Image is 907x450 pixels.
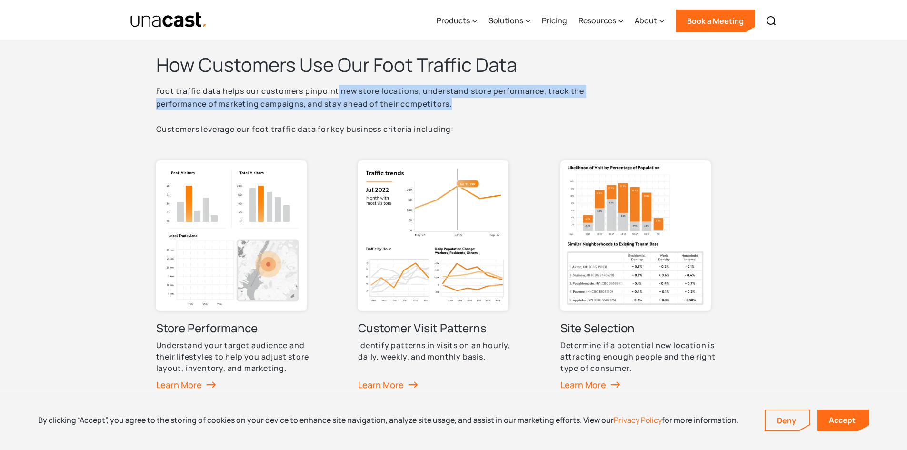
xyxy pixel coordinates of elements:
[766,15,777,27] img: Search icon
[488,1,530,40] div: Solutions
[766,410,809,430] a: Deny
[358,378,418,392] div: Learn More
[156,378,216,392] div: Learn More
[560,340,718,374] p: Determine if a potential new location is attracting enough people and the right type of consumer.
[358,320,487,336] h3: Customer Visit Patterns
[676,10,755,32] a: Book a Meeting
[358,160,515,407] a: illustration with Traffic trends graphsCustomer Visit PatternsIdentify patterns in visits on an h...
[488,15,523,26] div: Solutions
[578,1,623,40] div: Resources
[130,12,208,29] img: Unacast text logo
[817,410,869,431] a: Accept
[635,15,657,26] div: About
[130,12,208,29] a: home
[635,1,664,40] div: About
[614,415,662,425] a: Privacy Policy
[156,52,632,77] h2: How Customers Use Our Foot Traffic Data
[156,85,632,136] p: Foot traffic data helps our customers pinpoint new store locations, understand store performance,...
[560,378,620,392] div: Learn More
[542,1,567,40] a: Pricing
[156,340,313,374] p: Understand your target audience and their lifestyles to help you adjust store layout, inventory, ...
[437,1,477,40] div: Products
[38,415,738,425] div: By clicking “Accept”, you agree to the storing of cookies on your device to enhance site navigati...
[156,160,307,311] img: illustration with Peak Visitors, Total Visitors, and Local Trade Area graphs
[578,15,616,26] div: Resources
[156,320,258,336] h3: Store Performance
[560,160,718,407] a: illustration with Likelihood of Visit by Percentage of Population and Similar Neighborhoods to Ex...
[560,320,635,336] h3: Site Selection
[358,340,515,362] p: Identify patterns in visits on an hourly, daily, weekly, and monthly basis.
[156,160,313,407] a: illustration with Peak Visitors, Total Visitors, and Local Trade Area graphsStore PerformanceUnde...
[358,160,508,311] img: illustration with Traffic trends graphs
[437,15,470,26] div: Products
[560,160,711,311] img: illustration with Likelihood of Visit by Percentage of Population and Similar Neighborhoods to Ex...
